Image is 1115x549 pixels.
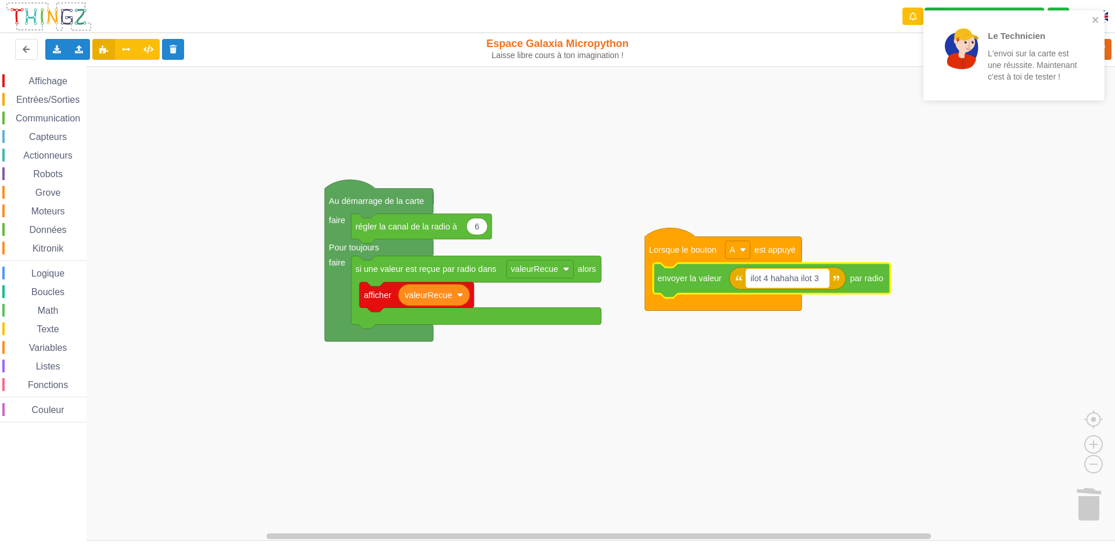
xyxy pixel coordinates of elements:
span: Listes [34,361,62,371]
span: Logique [30,268,66,278]
text: A [729,245,735,254]
text: valeurRecue [405,290,452,300]
span: Math [36,306,60,315]
text: faire [329,257,345,267]
span: Fonctions [26,380,70,390]
span: Entrées/Sorties [15,95,81,105]
text: régler la canal de la radio à [355,222,458,231]
text: Au démarrage de la carte [329,196,424,206]
text: valeurRecue [511,264,559,274]
div: Ta base fonctionne bien ! [925,8,1044,26]
span: Actionneurs [21,150,74,160]
img: thingz_logo.png [5,1,92,32]
text: Lorsque le bouton [649,245,717,254]
text: Pour toujours [329,243,379,252]
text: si une valeur est reçue par radio dans [355,264,497,274]
text: alors [578,264,596,274]
text: est appuyé [754,245,796,254]
span: Communication [14,113,82,123]
text: faire [329,216,345,225]
p: L'envoi sur la carte est une réussite. Maintenant c'est à toi de tester ! [988,48,1078,82]
span: Couleur [30,405,66,415]
span: Texte [35,324,60,334]
span: Capteurs [27,132,69,142]
text: ilot 4 hahaha ilot 3 [750,274,819,283]
span: Variables [27,343,69,353]
span: Grove [34,188,63,198]
div: Laisse libre cours à ton imagination ! [461,51,655,60]
span: Robots [31,169,64,179]
span: Boucles [30,287,66,297]
span: Moteurs [30,206,67,216]
text: afficher [364,290,391,300]
span: Kitronik [31,243,65,253]
span: Données [28,225,69,235]
button: close [1092,15,1100,26]
div: Espace Galaxia Micropython [461,37,655,60]
p: Le Technicien [988,30,1078,42]
span: Affichage [27,76,69,86]
text: par radio [850,274,883,283]
text: 6 [474,222,479,231]
text: envoyer la valeur [657,274,722,283]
